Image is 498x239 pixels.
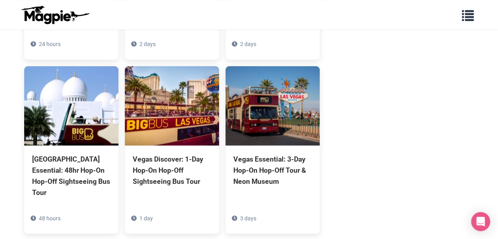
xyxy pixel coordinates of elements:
[24,66,118,145] img: Abu Dhabi Essential: 48hr Hop-On Hop-Off Sightseeing Bus Tour
[240,40,256,47] span: 2 days
[233,153,312,187] div: Vegas Essential: 3-Day Hop-On Hop-Off Tour & Neon Museum
[39,215,61,221] span: 48 hours
[139,40,156,47] span: 2 days
[133,153,211,187] div: Vegas Discover: 1-Day Hop-On Hop-Off Sightseeing Bus Tour
[24,66,118,234] a: [GEOGRAPHIC_DATA] Essential: 48hr Hop-On Hop-Off Sightseeing Bus Tour 48 hours
[240,215,256,221] span: 3 days
[471,212,490,231] div: Open Intercom Messenger
[125,66,219,145] img: Vegas Discover: 1-Day Hop-On Hop-Off Sightseeing Bus Tour
[225,66,320,145] img: Vegas Essential: 3-Day Hop-On Hop-Off Tour & Neon Museum
[139,215,153,221] span: 1 day
[39,40,61,47] span: 24 hours
[32,153,111,198] div: [GEOGRAPHIC_DATA] Essential: 48hr Hop-On Hop-Off Sightseeing Bus Tour
[19,5,91,24] img: logo-ab69f6fb50320c5b225c76a69d11143b.png
[125,66,219,222] a: Vegas Discover: 1-Day Hop-On Hop-Off Sightseeing Bus Tour 1 day
[225,66,320,222] a: Vegas Essential: 3-Day Hop-On Hop-Off Tour & Neon Museum 3 days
